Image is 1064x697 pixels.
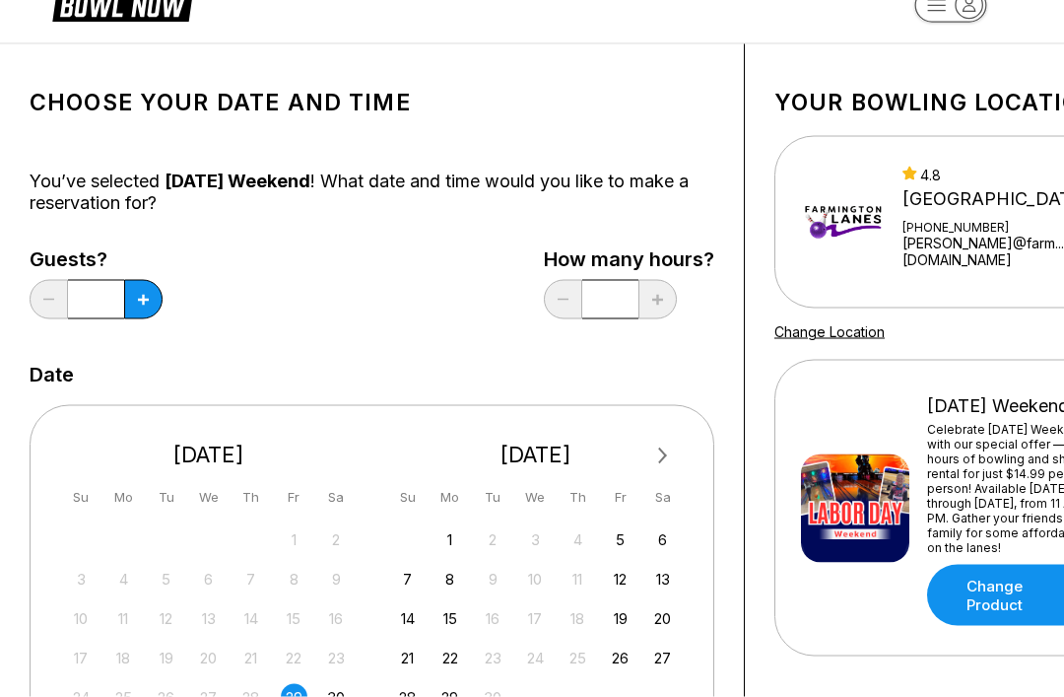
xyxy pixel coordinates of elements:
[237,566,264,592] div: Not available Thursday, August 7th, 2025
[479,484,505,511] div: Tu
[522,645,549,671] div: Not available Wednesday, September 24th, 2025
[647,441,679,472] button: Next Month
[165,171,310,191] span: [DATE] Weekend
[68,566,95,592] div: Not available Sunday, August 3rd, 2025
[607,566,633,592] div: Choose Friday, September 12th, 2025
[801,454,909,563] img: Labor Day Weekend
[281,645,307,671] div: Not available Friday, August 22nd, 2025
[394,484,421,511] div: Su
[387,442,685,468] div: [DATE]
[110,605,137,632] div: Not available Monday, August 11th, 2025
[436,526,463,553] div: Choose Monday, September 1st, 2025
[649,484,676,511] div: Sa
[436,484,463,511] div: Mo
[565,645,591,671] div: Not available Thursday, September 25th, 2025
[30,248,163,270] label: Guests?
[479,605,505,632] div: Not available Tuesday, September 16th, 2025
[774,323,885,340] a: Change Location
[565,605,591,632] div: Not available Thursday, September 18th, 2025
[394,605,421,632] div: Choose Sunday, September 14th, 2025
[30,364,74,385] label: Date
[68,605,95,632] div: Not available Sunday, August 10th, 2025
[565,566,591,592] div: Not available Thursday, September 11th, 2025
[237,605,264,632] div: Not available Thursday, August 14th, 2025
[323,484,350,511] div: Sa
[110,566,137,592] div: Not available Monday, August 4th, 2025
[237,484,264,511] div: Th
[479,526,505,553] div: Not available Tuesday, September 2nd, 2025
[436,645,463,671] div: Choose Monday, September 22nd, 2025
[522,484,549,511] div: We
[60,442,358,468] div: [DATE]
[30,89,714,116] h1: Choose your Date and time
[195,566,222,592] div: Not available Wednesday, August 6th, 2025
[68,645,95,671] div: Not available Sunday, August 17th, 2025
[801,169,885,277] img: Farmington Lanes
[281,526,307,553] div: Not available Friday, August 1st, 2025
[649,566,676,592] div: Choose Saturday, September 13th, 2025
[110,645,137,671] div: Not available Monday, August 18th, 2025
[565,526,591,553] div: Not available Thursday, September 4th, 2025
[394,566,421,592] div: Choose Sunday, September 7th, 2025
[544,248,714,270] label: How many hours?
[281,566,307,592] div: Not available Friday, August 8th, 2025
[68,484,95,511] div: Su
[522,526,549,553] div: Not available Wednesday, September 3rd, 2025
[281,484,307,511] div: Fr
[436,605,463,632] div: Choose Monday, September 15th, 2025
[607,605,633,632] div: Choose Friday, September 19th, 2025
[607,484,633,511] div: Fr
[323,566,350,592] div: Not available Saturday, August 9th, 2025
[479,566,505,592] div: Not available Tuesday, September 9th, 2025
[522,566,549,592] div: Not available Wednesday, September 10th, 2025
[281,605,307,632] div: Not available Friday, August 15th, 2025
[607,645,633,671] div: Choose Friday, September 26th, 2025
[30,171,714,214] div: You’ve selected ! What date and time would you like to make a reservation for?
[195,645,222,671] div: Not available Wednesday, August 20th, 2025
[323,645,350,671] div: Not available Saturday, August 23rd, 2025
[607,526,633,553] div: Choose Friday, September 5th, 2025
[649,645,676,671] div: Choose Saturday, September 27th, 2025
[649,526,676,553] div: Choose Saturday, September 6th, 2025
[153,645,179,671] div: Not available Tuesday, August 19th, 2025
[565,484,591,511] div: Th
[323,605,350,632] div: Not available Saturday, August 16th, 2025
[110,484,137,511] div: Mo
[195,484,222,511] div: We
[195,605,222,632] div: Not available Wednesday, August 13th, 2025
[323,526,350,553] div: Not available Saturday, August 2nd, 2025
[153,484,179,511] div: Tu
[522,605,549,632] div: Not available Wednesday, September 17th, 2025
[237,645,264,671] div: Not available Thursday, August 21st, 2025
[153,566,179,592] div: Not available Tuesday, August 5th, 2025
[479,645,505,671] div: Not available Tuesday, September 23rd, 2025
[394,645,421,671] div: Choose Sunday, September 21st, 2025
[436,566,463,592] div: Choose Monday, September 8th, 2025
[153,605,179,632] div: Not available Tuesday, August 12th, 2025
[649,605,676,632] div: Choose Saturday, September 20th, 2025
